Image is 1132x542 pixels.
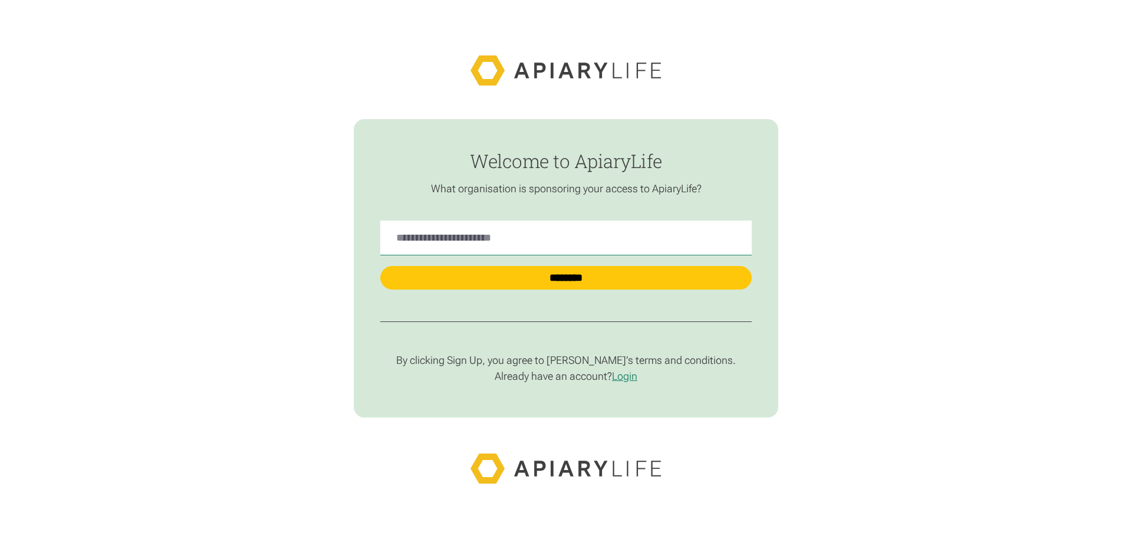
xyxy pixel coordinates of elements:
p: By clicking Sign Up, you agree to [PERSON_NAME]’s terms and conditions. [380,354,752,367]
h1: Welcome to ApiaryLife [380,151,752,172]
p: What organisation is sponsoring your access to ApiaryLife? [380,182,752,196]
p: Already have an account? [380,370,752,383]
a: Login [612,370,637,382]
form: find-employer [354,119,778,418]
